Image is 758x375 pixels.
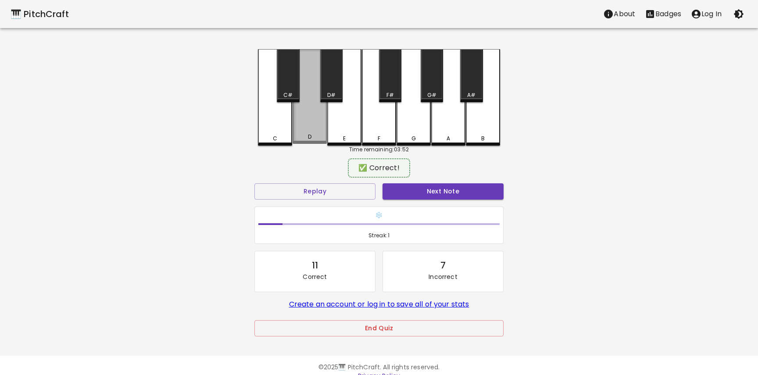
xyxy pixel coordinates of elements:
button: Replay [254,183,375,200]
div: E [343,135,346,143]
p: Log In [701,9,722,19]
button: End Quiz [254,320,504,336]
button: Stats [640,5,686,23]
div: Time remaining: 03:52 [258,146,500,154]
div: F [378,135,380,143]
div: 7 [440,258,446,272]
p: Incorrect [429,272,457,281]
p: © 2025 🎹 PitchCraft. All rights reserved. [126,363,632,371]
span: Streak: 1 [258,231,500,240]
div: 11 [312,258,318,272]
h6: ❄️ [258,211,500,220]
a: 🎹 PitchCraft [11,7,69,21]
button: About [598,5,640,23]
div: ✅ Correct! [352,163,406,173]
div: G [411,135,416,143]
p: About [614,9,635,19]
p: Correct [303,272,327,281]
div: B [481,135,485,143]
p: Badges [655,9,681,19]
a: Create an account or log in to save all of your stats [289,299,469,309]
div: C [273,135,277,143]
div: C# [283,91,293,99]
div: D# [327,91,336,99]
div: G# [427,91,436,99]
div: A [447,135,450,143]
div: A# [467,91,476,99]
div: F# [386,91,394,99]
button: Next Note [383,183,504,200]
button: account of current user [686,5,726,23]
div: D [308,133,311,141]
